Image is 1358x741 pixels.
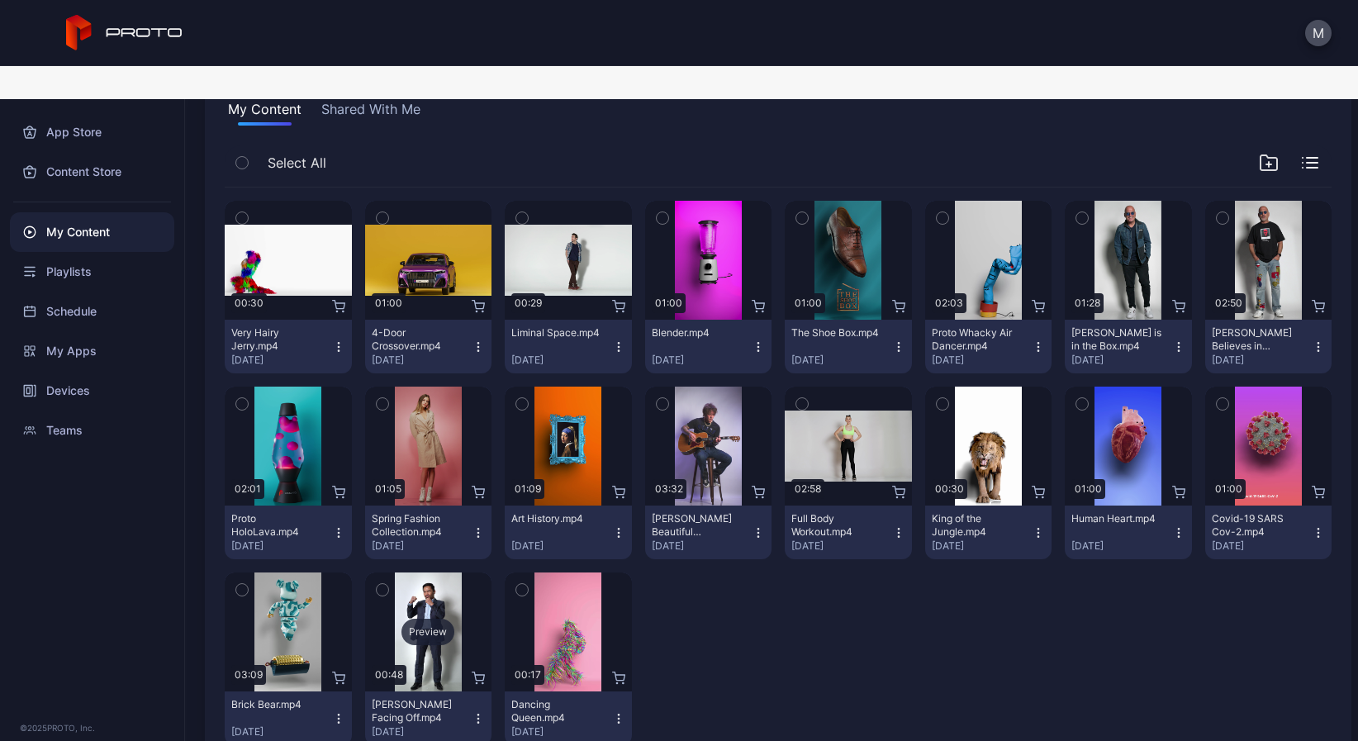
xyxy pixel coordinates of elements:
a: My Apps [10,331,174,371]
button: Spring Fashion Collection.mp4[DATE] [365,506,492,559]
button: M [1305,20,1332,46]
button: Human Heart.mp4[DATE] [1065,506,1192,559]
div: King of the Jungle.mp4 [932,512,1023,539]
div: [DATE] [511,539,612,553]
div: [DATE] [231,725,332,739]
span: Select All [268,153,326,173]
a: Schedule [10,292,174,331]
div: [DATE] [231,539,332,553]
button: Proto Whacky Air Dancer.mp4[DATE] [925,320,1052,373]
button: 4-Door Crossover.mp4[DATE] [365,320,492,373]
div: Howie Mandel Believes in Proto.mp4 [1212,326,1303,353]
div: Howie Mandel is in the Box.mp4 [1071,326,1162,353]
div: [DATE] [511,725,612,739]
div: [DATE] [231,354,332,367]
button: Liminal Space.mp4[DATE] [505,320,632,373]
div: Dancing Queen.mp4 [511,698,602,724]
a: Teams [10,411,174,450]
a: Content Store [10,152,174,192]
button: Covid-19 SARS Cov-2.mp4[DATE] [1205,506,1332,559]
div: [DATE] [652,354,753,367]
button: Proto HoloLava.mp4[DATE] [225,506,352,559]
a: App Store [10,112,174,152]
div: Brick Bear.mp4 [231,698,322,711]
div: [DATE] [791,539,892,553]
a: My Content [10,212,174,252]
button: Full Body Workout.mp4[DATE] [785,506,912,559]
div: Covid-19 SARS Cov-2.mp4 [1212,512,1303,539]
div: Proto Whacky Air Dancer.mp4 [932,326,1023,353]
div: [DATE] [1212,539,1313,553]
div: [DATE] [511,354,612,367]
a: Devices [10,371,174,411]
div: [DATE] [372,354,472,367]
div: Blender.mp4 [652,326,743,340]
button: [PERSON_NAME] Beautiful Disaster.mp4[DATE] [645,506,772,559]
div: Human Heart.mp4 [1071,512,1162,525]
button: King of the Jungle.mp4[DATE] [925,506,1052,559]
div: [DATE] [372,725,472,739]
div: [DATE] [932,354,1033,367]
button: Shared With Me [318,99,424,126]
button: Blender.mp4[DATE] [645,320,772,373]
div: [DATE] [1212,354,1313,367]
div: Art History.mp4 [511,512,602,525]
a: Playlists [10,252,174,292]
div: Proto HoloLava.mp4 [231,512,322,539]
div: The Shoe Box.mp4 [791,326,882,340]
div: [DATE] [791,354,892,367]
div: Liminal Space.mp4 [511,326,602,340]
div: Manny Pacquiao Facing Off.mp4 [372,698,463,724]
div: [DATE] [652,539,753,553]
div: Full Body Workout.mp4 [791,512,882,539]
button: Very Hairy Jerry.mp4[DATE] [225,320,352,373]
button: Art History.mp4[DATE] [505,506,632,559]
div: [DATE] [372,539,472,553]
div: [DATE] [1071,354,1172,367]
button: My Content [225,99,305,126]
button: [PERSON_NAME] is in the Box.mp4[DATE] [1065,320,1192,373]
button: The Shoe Box.mp4[DATE] [785,320,912,373]
div: Billy Morrison's Beautiful Disaster.mp4 [652,512,743,539]
div: Spring Fashion Collection.mp4 [372,512,463,539]
div: [DATE] [932,539,1033,553]
div: [DATE] [1071,539,1172,553]
div: 4-Door Crossover.mp4 [372,326,463,353]
button: [PERSON_NAME] Believes in Proto.mp4[DATE] [1205,320,1332,373]
div: Very Hairy Jerry.mp4 [231,326,322,353]
div: © 2025 PROTO, Inc. [20,721,164,734]
div: Preview [401,619,454,645]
